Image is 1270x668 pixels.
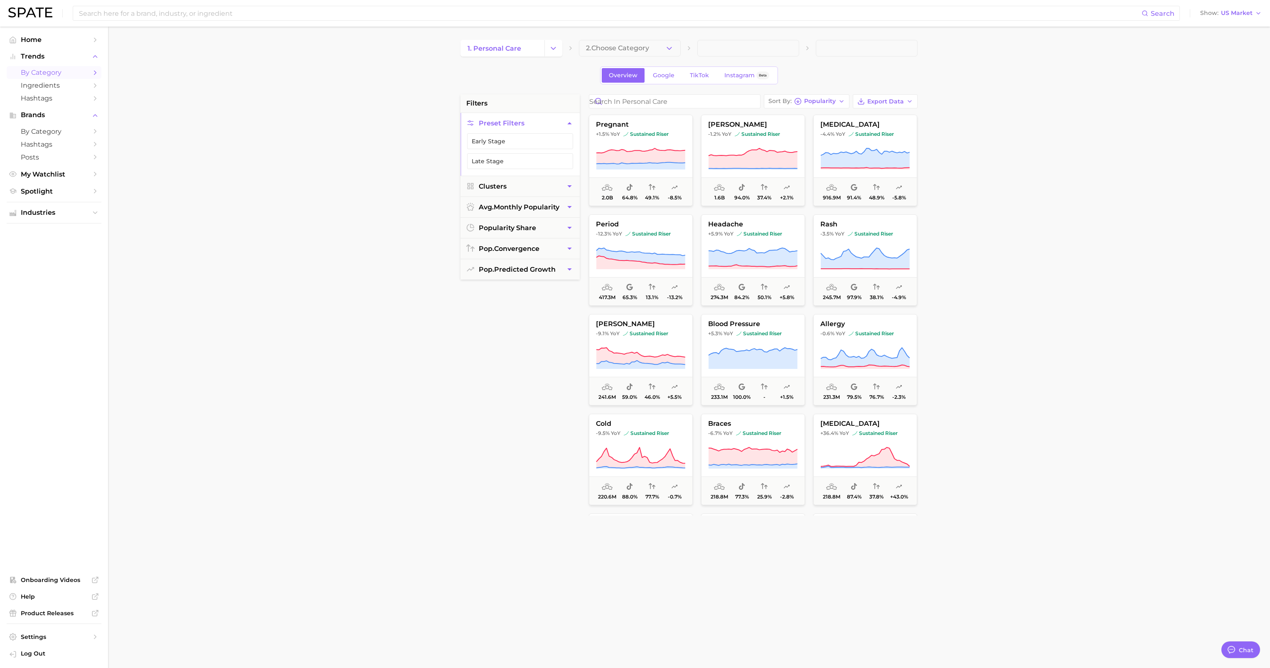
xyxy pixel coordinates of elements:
a: My Watchlist [7,168,101,181]
button: pop.predicted growth [460,259,580,280]
span: 48.9% [869,195,884,201]
button: Industries [7,206,101,219]
span: average monthly popularity: Very High Popularity [602,382,613,392]
a: by Category [7,66,101,79]
span: Overview [609,72,637,79]
span: 916.9m [823,195,841,201]
a: InstagramBeta [717,68,776,83]
a: Onboarding Videos [7,574,101,586]
span: average monthly popularity: Very High Popularity [714,282,725,292]
span: popularity share: TikTok [626,183,633,193]
span: +5.9% [708,231,723,237]
span: popularity convergence: Low Convergence [761,183,768,193]
span: popularity predicted growth: Uncertain [783,382,790,392]
img: SPATE [8,7,52,17]
span: -6.7% [708,430,722,436]
span: Hashtags [21,94,87,102]
span: sustained riser [736,330,782,337]
span: Clusters [479,182,507,190]
span: Product Releases [21,609,87,617]
span: +43.0% [890,494,908,500]
span: Instagram [724,72,755,79]
span: braces [701,420,805,427]
span: convergence [479,245,539,253]
span: popularity share: Google [851,282,857,292]
span: +1.5% [596,131,609,137]
button: [MEDICAL_DATA]-4.4% YoYsustained risersustained riser916.9m91.4%48.9%-5.8% [813,115,917,206]
span: 64.8% [622,195,637,201]
span: 274.3m [711,295,728,300]
span: popularity convergence: Low Convergence [761,482,768,492]
button: cold-9.5% YoYsustained risersustained riser220.6m88.0%77.7%-0.7% [589,414,693,505]
span: popularity predicted growth: Uncertain [783,183,790,193]
span: headache [701,221,805,228]
button: popularity share [460,218,580,238]
span: YoY [610,131,620,138]
span: [MEDICAL_DATA] [814,121,917,128]
span: Google [653,72,674,79]
span: popularity convergence: Medium Convergence [649,183,655,193]
button: rash-3.5% YoYsustained risersustained riser245.7m97.9%38.1%-4.9% [813,214,917,306]
a: Log out. Currently logged in with e-mail lynne.stewart@mpgllc.com. [7,647,101,661]
a: Hashtags [7,138,101,151]
button: Brands [7,109,101,121]
span: popularity convergence: Medium Convergence [873,183,880,193]
span: 88.0% [622,494,637,500]
span: YoY [835,231,844,237]
span: popularity convergence: Low Convergence [873,482,880,492]
span: -0.7% [668,494,682,500]
abbr: popularity index [479,265,494,273]
span: YoY [613,231,622,237]
span: average monthly popularity: Very High Popularity [826,482,837,492]
span: -3.5% [820,231,834,237]
span: Beta [759,72,767,79]
button: Trends [7,50,101,63]
span: 77.7% [645,494,659,500]
span: US Market [1221,11,1253,15]
span: popularity predicted growth: Very Unlikely [671,482,678,492]
span: 233.1m [711,394,728,400]
span: popularity predicted growth: Very Likely [671,382,678,392]
button: Early Stage [467,133,573,149]
span: popularity share: TikTok [851,482,857,492]
abbr: average [479,203,494,211]
span: 65.3% [623,295,637,300]
span: popularity convergence: Medium Convergence [761,282,768,292]
span: 97.9% [847,295,861,300]
span: predicted growth [479,265,556,273]
span: My Watchlist [21,170,87,178]
button: [PERSON_NAME]-9.1% YoYsustained risersustained riser241.6m59.0%46.0%+5.5% [589,314,693,405]
button: 2.Choose Category [579,40,681,56]
abbr: popularity index [479,245,494,253]
input: Search in personal care [589,95,760,108]
a: Posts [7,151,101,164]
span: popularity convergence: Very Low Convergence [649,282,655,292]
span: +1.5% [780,394,793,400]
span: sustained riser [625,231,671,237]
span: allergy [814,320,917,328]
img: sustained riser [852,431,857,436]
span: YoY [610,330,620,337]
span: -4.4% [820,131,834,137]
img: sustained riser [848,231,853,236]
span: popularity predicted growth: Very Unlikely [896,382,902,392]
a: Settings [7,631,101,643]
span: popularity predicted growth: Very Likely [783,282,790,292]
a: Google [646,68,682,83]
span: -0.6% [820,330,834,336]
span: Search [1151,10,1174,17]
span: [MEDICAL_DATA] [814,420,917,427]
span: popularity predicted growth: Uncertain [896,282,902,292]
img: sustained riser [625,231,630,236]
span: average monthly popularity: Very High Popularity [826,183,837,193]
span: 59.0% [622,394,637,400]
span: average monthly popularity: Very High Popularity [602,482,613,492]
button: pregnant+1.5% YoYsustained risersustained riser2.0b64.8%49.1%-8.5% [589,115,693,206]
span: TikTok [690,72,709,79]
span: Log Out [21,650,95,657]
button: Sort ByPopularity [764,94,849,108]
span: +5.5% [667,394,682,400]
span: filters [466,98,487,108]
span: YoY [722,131,731,138]
span: 218.8m [823,494,840,500]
